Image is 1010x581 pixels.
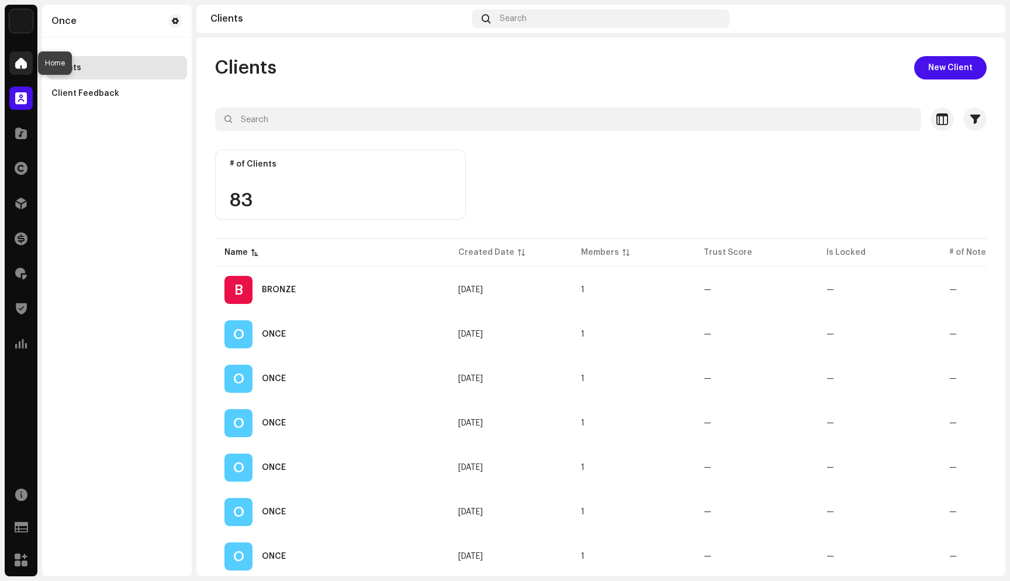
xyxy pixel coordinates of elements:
[9,9,33,33] img: 3c15539d-cd2b-4772-878f-6f4a7d7ba8c3
[704,508,808,516] re-a-table-badge: —
[262,464,286,472] div: ONCE
[826,464,931,472] re-a-table-badge: —
[704,286,808,294] re-a-table-badge: —
[51,16,77,26] div: Once
[704,464,808,472] re-a-table-badge: —
[581,464,584,472] span: 1
[826,552,931,561] re-a-table-badge: —
[458,552,483,561] span: Apr 22, 2025
[51,63,81,72] div: Clients
[581,330,584,338] span: 1
[826,508,931,516] re-a-table-badge: —
[581,419,584,427] span: 1
[928,56,973,79] span: New Client
[215,108,921,131] input: Search
[704,552,808,561] re-a-table-badge: —
[224,498,252,526] div: O
[581,375,584,383] span: 1
[581,552,584,561] span: 1
[973,9,991,28] img: 47cee0b4-327a-46a5-a73e-5de2c09caa83
[826,419,931,427] re-a-table-badge: —
[230,160,451,169] div: # of Clients
[826,330,931,338] re-a-table-badge: —
[581,286,584,294] span: 1
[581,508,584,516] span: 1
[262,419,286,427] div: ONCE
[826,375,931,383] re-a-table-badge: —
[704,330,808,338] re-a-table-badge: —
[458,375,483,383] span: Apr 17, 2025
[210,14,468,23] div: Clients
[704,419,808,427] re-a-table-badge: —
[215,56,276,79] span: Clients
[224,365,252,393] div: O
[224,320,252,348] div: O
[458,330,483,338] span: Apr 16, 2025
[826,286,931,294] re-a-table-badge: —
[914,56,987,79] button: New Client
[47,82,187,105] re-m-nav-item: Client Feedback
[458,464,483,472] span: Apr 18, 2025
[224,276,252,304] div: B
[262,508,286,516] div: ONCE
[262,330,286,338] div: ONCE
[262,375,286,383] div: ONCE
[224,454,252,482] div: O
[458,419,483,427] span: Apr 17, 2025
[51,89,119,98] div: Client Feedback
[224,542,252,570] div: O
[704,375,808,383] re-a-table-badge: —
[224,247,248,258] div: Name
[458,508,483,516] span: Apr 19, 2025
[500,14,527,23] span: Search
[262,552,286,561] div: ONCE
[458,286,483,294] span: Jul 9, 2025
[262,286,296,294] div: BRONZE
[224,409,252,437] div: O
[47,56,187,79] re-m-nav-item: Clients
[581,247,619,258] div: Members
[458,247,514,258] div: Created Date
[215,150,466,220] re-o-card-value: # of Clients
